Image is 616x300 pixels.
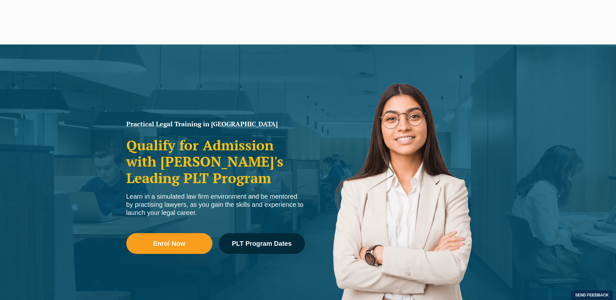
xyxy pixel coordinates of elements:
[126,193,305,217] div: Learn in a simulated law firm environment and be mentored by practising lawyers, as you gain the ...
[232,240,292,247] span: PLT Program Dates
[126,137,305,186] h2: Qualify for Admission with [PERSON_NAME]'s Leading PLT Program
[219,233,305,254] a: PLT Program Dates
[126,121,305,127] h1: Practical Legal Training in [GEOGRAPHIC_DATA]
[153,240,185,247] span: Enrol Now
[126,233,212,254] a: Enrol Now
